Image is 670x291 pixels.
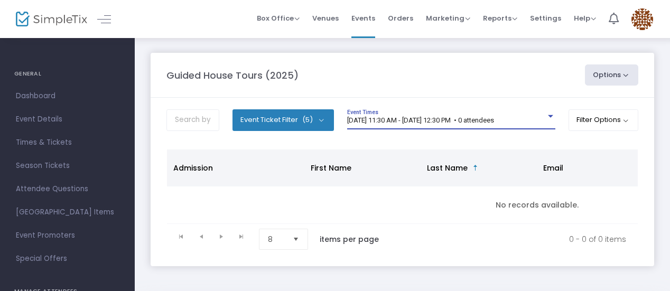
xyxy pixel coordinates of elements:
[585,64,639,86] button: Options
[16,182,119,196] span: Attendee Questions
[16,205,119,219] span: [GEOGRAPHIC_DATA] Items
[289,229,303,249] button: Select
[257,13,300,23] span: Box Office
[16,136,119,149] span: Times & Tickets
[569,109,639,130] button: Filter Options
[471,164,480,172] span: Sortable
[166,109,219,131] input: Search by name, order number, email, ip address
[320,234,379,245] label: items per page
[347,116,494,124] span: [DATE] 11:30 AM - [DATE] 12:30 PM • 0 attendees
[388,5,413,32] span: Orders
[530,5,561,32] span: Settings
[16,159,119,173] span: Season Tickets
[401,229,626,250] kendo-pager-info: 0 - 0 of 0 items
[311,163,351,173] span: First Name
[232,109,334,130] button: Event Ticket Filter(5)
[16,252,119,266] span: Special Offers
[483,13,517,23] span: Reports
[16,89,119,103] span: Dashboard
[173,163,213,173] span: Admission
[351,5,375,32] span: Events
[574,13,596,23] span: Help
[16,229,119,242] span: Event Promoters
[166,68,299,82] m-panel-title: Guided House Tours (2025)
[427,163,468,173] span: Last Name
[16,112,119,126] span: Event Details
[268,234,284,245] span: 8
[426,13,470,23] span: Marketing
[14,63,120,85] h4: GENERAL
[167,149,638,224] div: Data table
[312,5,339,32] span: Venues
[302,116,313,124] span: (5)
[543,163,563,173] span: Email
